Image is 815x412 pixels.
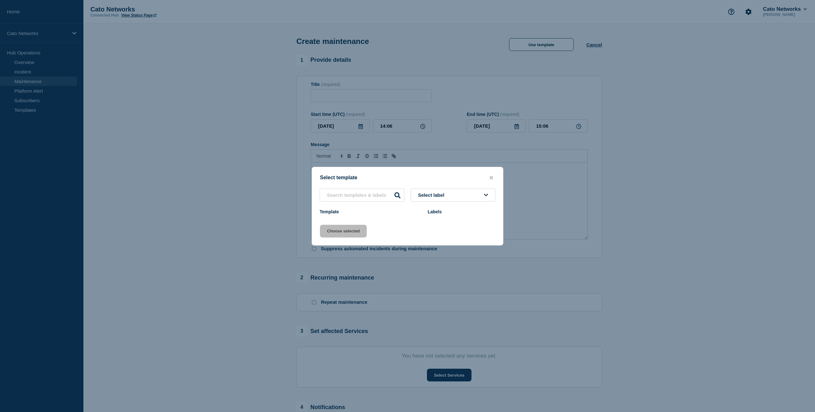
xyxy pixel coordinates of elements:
[418,192,447,198] span: Select label
[320,225,367,238] button: Choose selected
[320,209,421,214] div: Template
[312,175,503,181] div: Select template
[320,188,404,202] input: Search templates & labels
[428,209,495,214] div: Labels
[411,188,495,202] button: Select label
[488,175,495,181] button: close button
